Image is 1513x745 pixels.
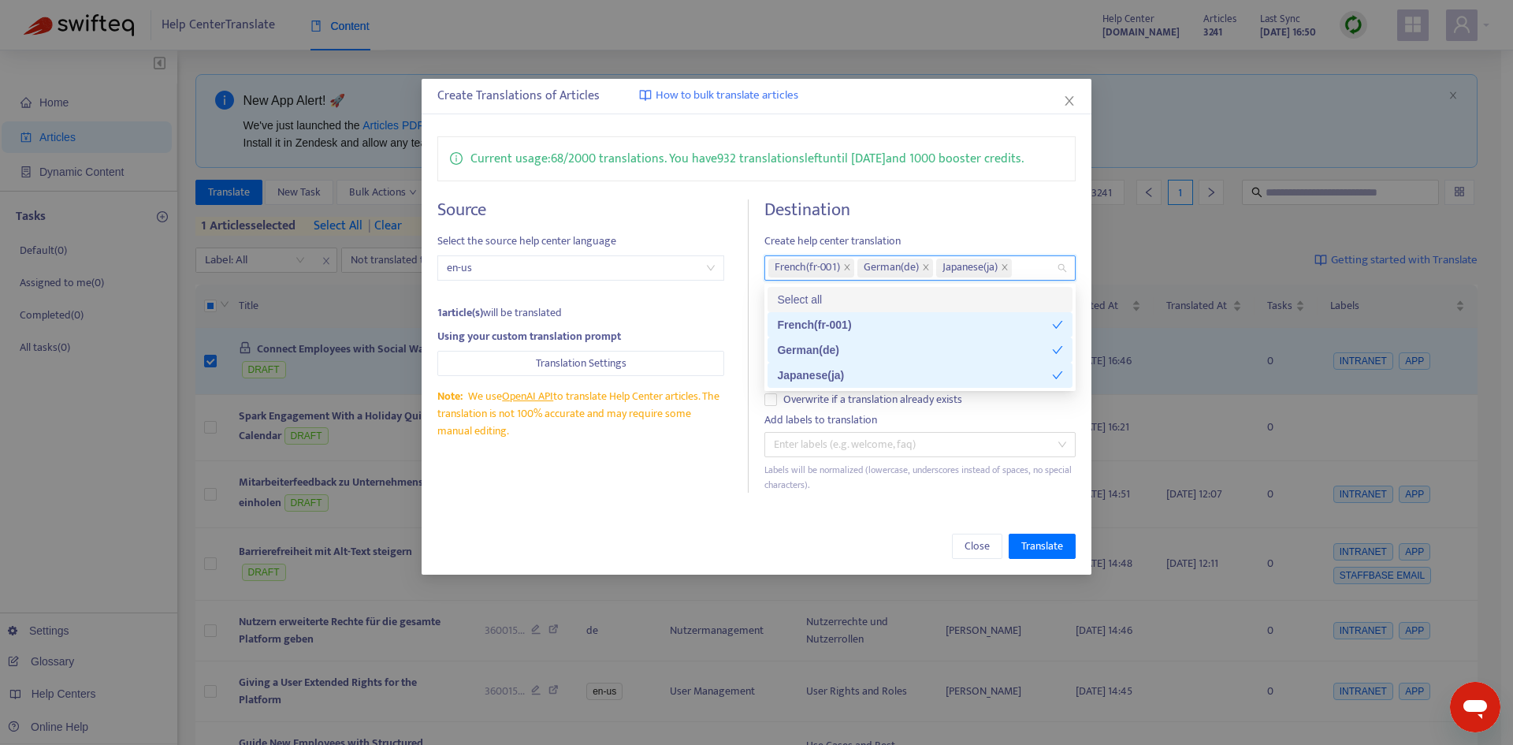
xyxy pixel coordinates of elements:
[1063,95,1076,107] span: close
[1061,92,1078,110] button: Close
[1052,319,1063,330] span: check
[1052,370,1063,381] span: check
[777,367,1052,384] div: Japanese ( ja )
[656,87,798,105] span: How to bulk translate articles
[777,316,1052,333] div: French ( fr-001 )
[450,149,463,165] span: info-circle
[764,412,1076,429] div: Add labels to translation
[437,304,483,322] strong: 1 article(s)
[1009,534,1076,559] button: Translate
[1052,345,1063,356] span: check
[437,388,725,440] div: We use to translate Help Center articles. The translation is not 100% accurate and may require so...
[764,463,1076,493] div: Labels will be normalized (lowercase, underscores instead of spaces, no special characters).
[1021,538,1063,555] span: Translate
[764,199,1076,221] h4: Destination
[437,233,725,250] span: Select the source help center language
[437,328,725,345] div: Using your custom translation prompt
[437,304,725,322] div: will be translated
[777,341,1052,359] div: German ( de )
[775,259,840,278] span: French ( fr-001 )
[447,256,716,280] span: en-us
[843,263,851,273] span: close
[965,538,990,555] span: Close
[942,259,998,278] span: Japanese ( ja )
[1450,682,1500,732] iframe: Button to launch messaging window
[768,287,1072,312] div: Select all
[639,87,798,105] a: How to bulk translate articles
[502,387,553,405] a: OpenAI API
[1001,263,1009,273] span: close
[952,534,1002,559] button: Close
[470,149,1024,169] p: Current usage: 68 / 2000 translations . You have 932 translations left until [DATE] and 1000 boos...
[536,355,626,372] span: Translation Settings
[639,89,652,102] img: image-link
[922,263,930,273] span: close
[437,199,725,221] h4: Source
[437,387,463,405] span: Note:
[777,291,1063,308] div: Select all
[764,233,1076,250] span: Create help center translation
[437,351,725,376] button: Translation Settings
[864,259,919,278] span: German ( de )
[437,87,1076,106] div: Create Translations of Articles
[777,391,968,408] span: Overwrite if a translation already exists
